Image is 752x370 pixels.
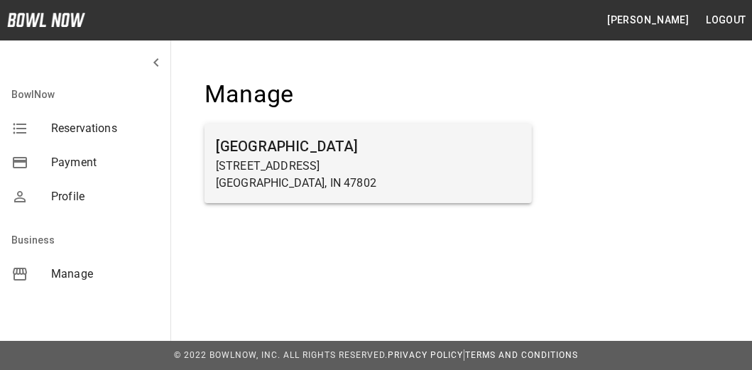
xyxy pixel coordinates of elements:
[216,158,521,175] p: [STREET_ADDRESS]
[388,350,463,360] a: Privacy Policy
[205,80,532,109] h4: Manage
[174,350,388,360] span: © 2022 BowlNow, Inc. All Rights Reserved.
[216,135,521,158] h6: [GEOGRAPHIC_DATA]
[701,7,752,33] button: Logout
[51,120,159,137] span: Reservations
[465,350,578,360] a: Terms and Conditions
[601,7,694,33] button: [PERSON_NAME]
[7,13,85,27] img: logo
[51,188,159,205] span: Profile
[51,154,159,171] span: Payment
[51,266,159,283] span: Manage
[216,175,521,192] p: [GEOGRAPHIC_DATA], IN 47802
